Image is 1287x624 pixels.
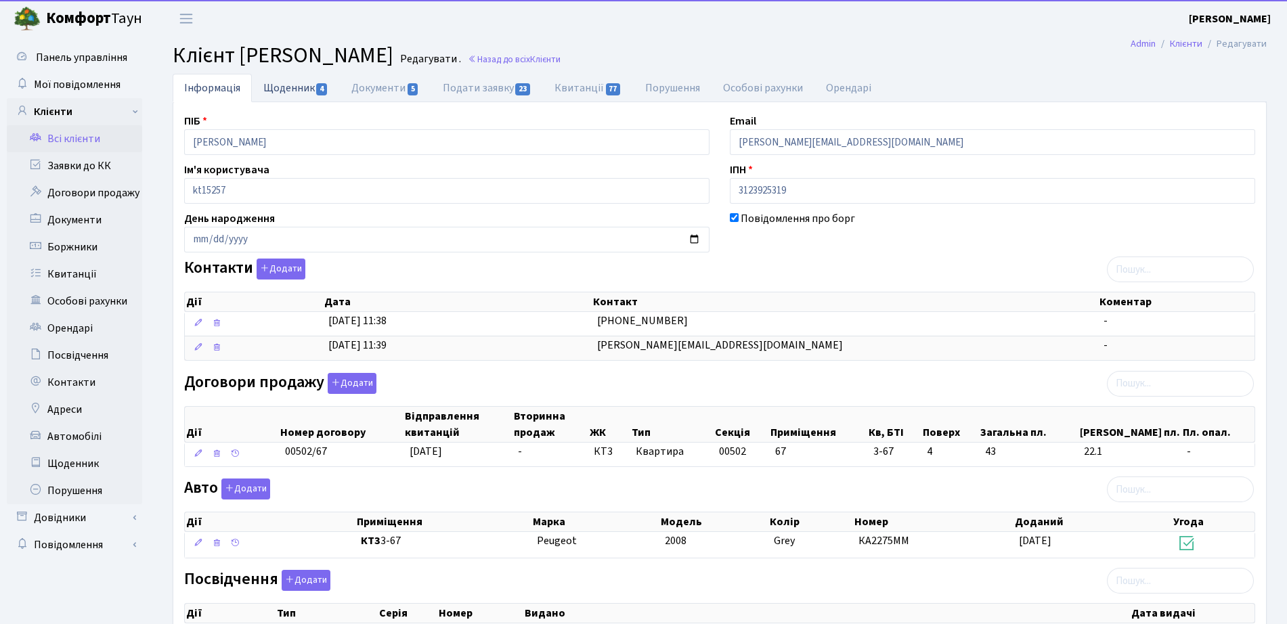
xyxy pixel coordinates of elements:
th: Номер [853,512,1013,531]
a: Подати заявку [431,74,543,102]
span: КТ3 [594,444,625,460]
a: Щоденник [252,74,340,102]
th: ЖК [588,407,630,442]
label: День народження [184,210,275,227]
span: 67 [775,444,786,459]
span: КА2275ММ [858,533,909,548]
label: ПІБ [184,113,207,129]
span: 2008 [665,533,686,548]
input: Пошук... [1107,568,1254,594]
th: Угода [1172,512,1255,531]
a: Боржники [7,233,142,261]
input: Пошук... [1107,371,1254,397]
label: Договори продажу [184,373,376,394]
span: [DATE] 11:39 [328,338,387,353]
button: Договори продажу [328,373,376,394]
a: Щоденник [7,450,142,477]
th: Дії [185,604,276,623]
a: Документи [340,74,431,102]
span: Peugeot [537,533,577,548]
span: - [1104,313,1108,328]
th: Марка [531,512,659,531]
th: Пл. опал. [1181,407,1255,442]
span: Квартира [636,444,709,460]
label: Email [730,113,756,129]
span: 3-67 [361,533,526,549]
a: Додати [324,370,376,394]
a: [PERSON_NAME] [1189,11,1271,27]
a: Заявки до КК [7,152,142,179]
th: Приміщення [355,512,531,531]
button: Контакти [257,259,305,280]
label: Посвідчення [184,570,330,591]
button: Переключити навігацію [169,7,203,30]
span: 43 [985,444,1073,460]
span: 3-67 [873,444,916,460]
th: Контакт [592,292,1097,311]
a: Додати [278,568,330,592]
th: Поверх [921,407,979,442]
a: Порушення [7,477,142,504]
span: 00502/67 [285,444,327,459]
a: Автомобілі [7,423,142,450]
input: Пошук... [1107,476,1254,502]
th: Дата видачі [1130,604,1255,623]
label: ІПН [730,162,753,178]
th: Дії [185,292,323,311]
button: Посвідчення [282,570,330,591]
span: 5 [408,83,418,95]
span: 00502 [719,444,746,459]
a: Всі клієнти [7,125,142,152]
th: Загальна пл. [979,407,1078,442]
th: Кв, БТІ [867,407,921,442]
span: Панель управління [36,50,127,65]
nav: breadcrumb [1110,30,1287,58]
span: 4 [927,444,974,460]
th: Дії [185,512,355,531]
a: Орендарі [7,315,142,342]
label: Повідомлення про борг [741,210,855,227]
span: Клієнти [530,53,561,66]
th: Вторинна продаж [512,407,588,442]
a: Адреси [7,396,142,423]
th: Приміщення [769,407,867,442]
span: Мої повідомлення [34,77,121,92]
th: Коментар [1098,292,1255,311]
span: [PHONE_NUMBER] [597,313,688,328]
b: Комфорт [46,7,111,29]
a: Квитанції [7,261,142,288]
th: Відправлення квитанцій [403,407,512,442]
span: - [518,444,522,459]
a: Особові рахунки [7,288,142,315]
a: Додати [253,257,305,280]
a: Панель управління [7,44,142,71]
small: Редагувати . [397,53,461,66]
span: - [1104,338,1108,353]
th: Секція [714,407,770,442]
th: Видано [523,604,1130,623]
b: КТ3 [361,533,380,548]
label: Авто [184,478,270,499]
a: Інформація [173,74,252,102]
a: Орендарі [814,74,883,102]
a: Контакти [7,369,142,396]
span: - [1187,444,1249,460]
span: 23 [515,83,530,95]
th: Серія [378,604,437,623]
th: Модель [659,512,768,531]
span: Grey [774,533,795,548]
li: Редагувати [1202,37,1267,51]
th: Колір [768,512,853,531]
span: Таун [46,7,142,30]
a: Особові рахунки [712,74,814,102]
span: [DATE] [410,444,442,459]
a: Документи [7,206,142,233]
a: Довідники [7,504,142,531]
span: 77 [606,83,621,95]
a: Посвідчення [7,342,142,369]
a: Клієнти [1170,37,1202,51]
a: Квитанції [543,74,633,102]
span: 22.1 [1084,444,1176,460]
a: Клієнти [7,98,142,125]
th: Тип [276,604,377,623]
